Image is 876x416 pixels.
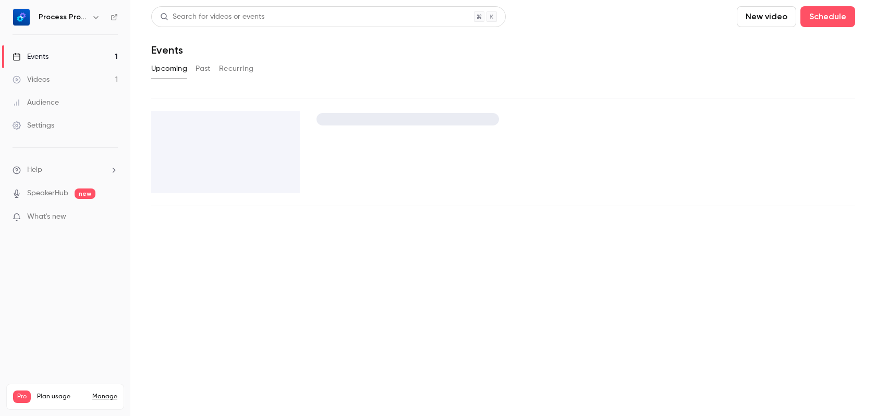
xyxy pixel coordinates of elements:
[75,188,95,199] span: new
[13,120,54,131] div: Settings
[13,9,30,26] img: Process Pro Consulting
[39,12,88,22] h6: Process Pro Consulting
[13,165,118,175] li: help-dropdown-opener
[13,97,59,108] div: Audience
[13,390,31,403] span: Pro
[37,393,86,401] span: Plan usage
[13,74,50,85] div: Videos
[737,6,796,27] button: New video
[160,11,264,22] div: Search for videos or events
[151,44,183,56] h1: Events
[13,52,48,62] div: Events
[27,165,42,175] span: Help
[800,6,855,27] button: Schedule
[92,393,117,401] a: Manage
[196,60,211,77] button: Past
[27,211,66,222] span: What's new
[151,60,187,77] button: Upcoming
[219,60,254,77] button: Recurring
[27,188,68,199] a: SpeakerHub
